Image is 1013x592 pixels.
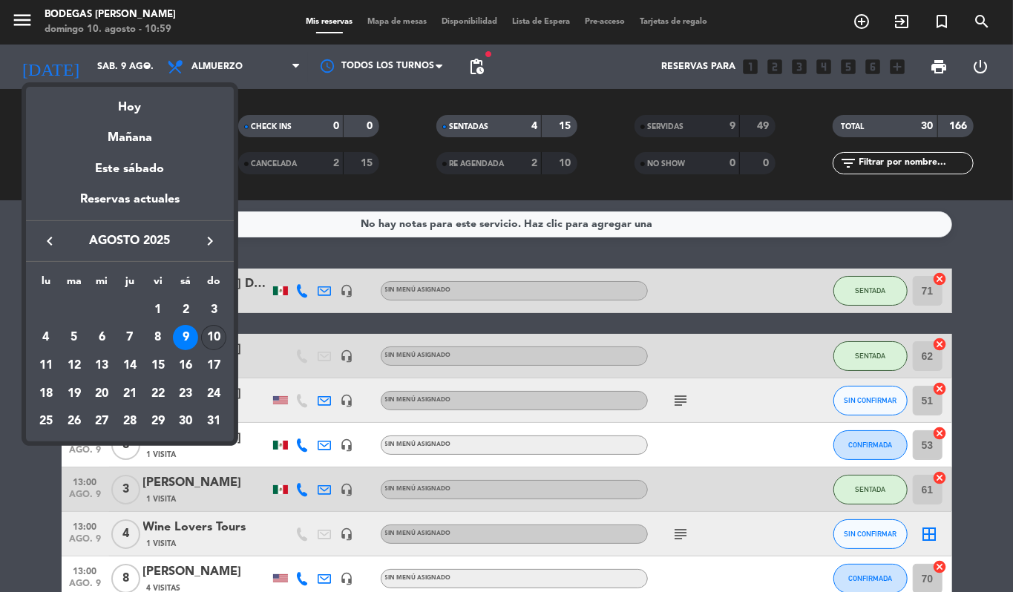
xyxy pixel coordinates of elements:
[200,296,228,324] td: 3 de agosto de 2025
[200,352,228,380] td: 17 de agosto de 2025
[200,380,228,408] td: 24 de agosto de 2025
[145,325,171,350] div: 8
[200,407,228,435] td: 31 de agosto de 2025
[116,273,144,296] th: jueves
[201,409,226,434] div: 31
[200,323,228,352] td: 10 de agosto de 2025
[173,409,198,434] div: 30
[173,381,198,407] div: 23
[145,353,171,378] div: 15
[144,296,172,324] td: 1 de agosto de 2025
[36,231,63,251] button: keyboard_arrow_left
[62,381,87,407] div: 19
[145,409,171,434] div: 29
[117,409,142,434] div: 28
[32,407,60,435] td: 25 de agosto de 2025
[32,352,60,380] td: 11 de agosto de 2025
[172,273,200,296] th: sábado
[32,296,144,324] td: AGO.
[201,325,226,350] div: 10
[26,87,234,117] div: Hoy
[33,353,59,378] div: 11
[144,352,172,380] td: 15 de agosto de 2025
[173,325,198,350] div: 9
[144,273,172,296] th: viernes
[26,117,234,148] div: Mañana
[62,325,87,350] div: 5
[88,273,116,296] th: miércoles
[88,380,116,408] td: 20 de agosto de 2025
[33,409,59,434] div: 25
[32,273,60,296] th: lunes
[62,353,87,378] div: 12
[88,323,116,352] td: 6 de agosto de 2025
[41,232,59,250] i: keyboard_arrow_left
[201,232,219,250] i: keyboard_arrow_right
[60,273,88,296] th: martes
[144,407,172,435] td: 29 de agosto de 2025
[89,353,114,378] div: 13
[63,231,197,251] span: agosto 2025
[116,380,144,408] td: 21 de agosto de 2025
[62,409,87,434] div: 26
[117,381,142,407] div: 21
[116,323,144,352] td: 7 de agosto de 2025
[33,325,59,350] div: 4
[197,231,223,251] button: keyboard_arrow_right
[201,381,226,407] div: 24
[32,380,60,408] td: 18 de agosto de 2025
[144,323,172,352] td: 8 de agosto de 2025
[144,380,172,408] td: 22 de agosto de 2025
[173,297,198,323] div: 2
[172,296,200,324] td: 2 de agosto de 2025
[88,407,116,435] td: 27 de agosto de 2025
[201,353,226,378] div: 17
[88,352,116,380] td: 13 de agosto de 2025
[60,380,88,408] td: 19 de agosto de 2025
[117,353,142,378] div: 14
[172,323,200,352] td: 9 de agosto de 2025
[60,323,88,352] td: 5 de agosto de 2025
[33,381,59,407] div: 18
[172,352,200,380] td: 16 de agosto de 2025
[201,297,226,323] div: 3
[26,148,234,190] div: Este sábado
[200,273,228,296] th: domingo
[60,407,88,435] td: 26 de agosto de 2025
[173,353,198,378] div: 16
[145,381,171,407] div: 22
[60,352,88,380] td: 12 de agosto de 2025
[89,409,114,434] div: 27
[116,407,144,435] td: 28 de agosto de 2025
[32,323,60,352] td: 4 de agosto de 2025
[172,380,200,408] td: 23 de agosto de 2025
[89,325,114,350] div: 6
[172,407,200,435] td: 30 de agosto de 2025
[89,381,114,407] div: 20
[116,352,144,380] td: 14 de agosto de 2025
[145,297,171,323] div: 1
[117,325,142,350] div: 7
[26,190,234,220] div: Reservas actuales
